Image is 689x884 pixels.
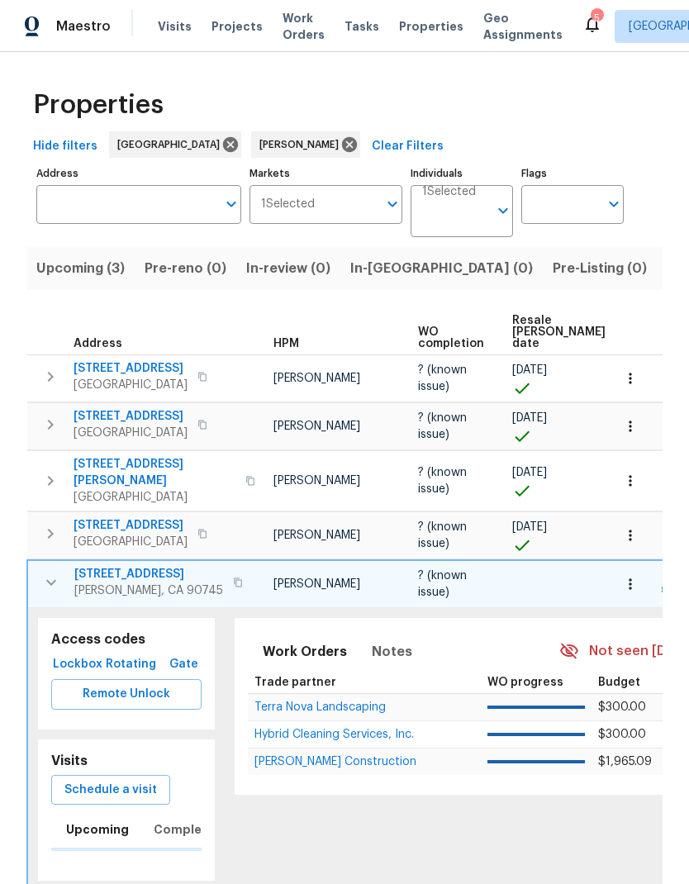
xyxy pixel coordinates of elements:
span: ? (known issue) [418,364,467,392]
span: Pre-Listing (0) [553,257,647,280]
label: Individuals [411,169,513,178]
span: [GEOGRAPHIC_DATA] [74,425,188,441]
span: In-[GEOGRAPHIC_DATA] (0) [350,257,533,280]
span: [PERSON_NAME] [273,373,360,384]
span: Upcoming [66,820,129,840]
span: ? (known issue) [418,412,467,440]
span: Pre-reno (0) [145,257,226,280]
span: $300.00 [598,701,646,713]
button: Lockbox [51,649,104,680]
span: Work Orders [283,10,325,43]
button: Open [492,199,515,222]
div: 5 [591,10,602,26]
span: 1 Selected [422,185,476,199]
span: [DATE] [512,521,547,533]
label: Address [36,169,241,178]
span: [DATE] [512,467,547,478]
span: WO completion [418,326,484,349]
button: Clear Filters [365,131,450,162]
span: Address [74,338,122,349]
span: Hybrid Cleaning Services, Inc. [254,729,414,740]
span: HPM [273,338,299,349]
h5: Access codes [51,631,202,649]
span: Hide filters [33,136,97,157]
span: Upcoming (3) [36,257,125,280]
span: [DATE] [512,412,547,424]
span: Notes [372,640,412,663]
div: [PERSON_NAME] [251,131,360,158]
button: Rotating [104,649,157,680]
span: Work Orders [263,640,347,663]
span: [STREET_ADDRESS] [74,408,188,425]
span: Projects [211,18,263,35]
button: Open [602,192,625,216]
span: $1,965.09 [598,756,652,768]
span: $300.00 [598,729,646,740]
span: [DATE] [512,364,547,376]
span: Tasks [344,21,379,32]
span: Trade partner [254,677,336,688]
span: ? (known issue) [418,570,467,598]
span: Properties [33,97,164,113]
span: Schedule a visit [64,780,157,801]
span: ? (known issue) [418,521,467,549]
label: Flags [521,169,624,178]
span: Lockbox [58,654,97,675]
span: Terra Nova Landscaping [254,701,386,713]
span: [PERSON_NAME] [259,136,345,153]
span: Visits [158,18,192,35]
span: [GEOGRAPHIC_DATA] [117,136,226,153]
button: Hide filters [26,131,104,162]
span: Maestro [56,18,111,35]
a: [PERSON_NAME] Construction [254,757,416,767]
span: Rotating [111,654,150,675]
span: [PERSON_NAME] [273,530,360,541]
label: Markets [249,169,403,178]
span: Budget [598,677,640,688]
span: [STREET_ADDRESS][PERSON_NAME] [74,456,235,489]
span: [PERSON_NAME] [273,475,360,487]
span: In-review (0) [246,257,330,280]
span: [PERSON_NAME] [273,421,360,432]
span: Completed [154,820,223,840]
span: [GEOGRAPHIC_DATA] [74,377,188,393]
button: Remote Unlock [51,679,202,710]
span: ? (known issue) [418,467,467,495]
span: Remote Unlock [64,684,188,705]
a: Hybrid Cleaning Services, Inc. [254,730,414,739]
a: Terra Nova Landscaping [254,702,386,712]
span: [GEOGRAPHIC_DATA] [74,489,235,506]
span: Geo Assignments [483,10,563,43]
button: Open [220,192,243,216]
h5: Visits [51,753,88,770]
button: Gate [157,649,210,680]
span: [PERSON_NAME] [273,578,360,590]
span: [PERSON_NAME] Construction [254,756,416,768]
span: 1 Selected [261,197,315,211]
span: [STREET_ADDRESS] [74,566,223,582]
button: Schedule a visit [51,775,170,806]
span: [STREET_ADDRESS] [74,360,188,377]
span: Resale [PERSON_NAME] date [512,315,606,349]
span: [STREET_ADDRESS] [74,517,188,534]
span: Properties [399,18,463,35]
span: Gate [164,654,203,675]
span: [GEOGRAPHIC_DATA] [74,534,188,550]
button: Open [381,192,404,216]
span: WO progress [487,677,563,688]
div: [GEOGRAPHIC_DATA] [109,131,241,158]
span: Clear Filters [372,136,444,157]
span: [PERSON_NAME], CA 90745 [74,582,223,599]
